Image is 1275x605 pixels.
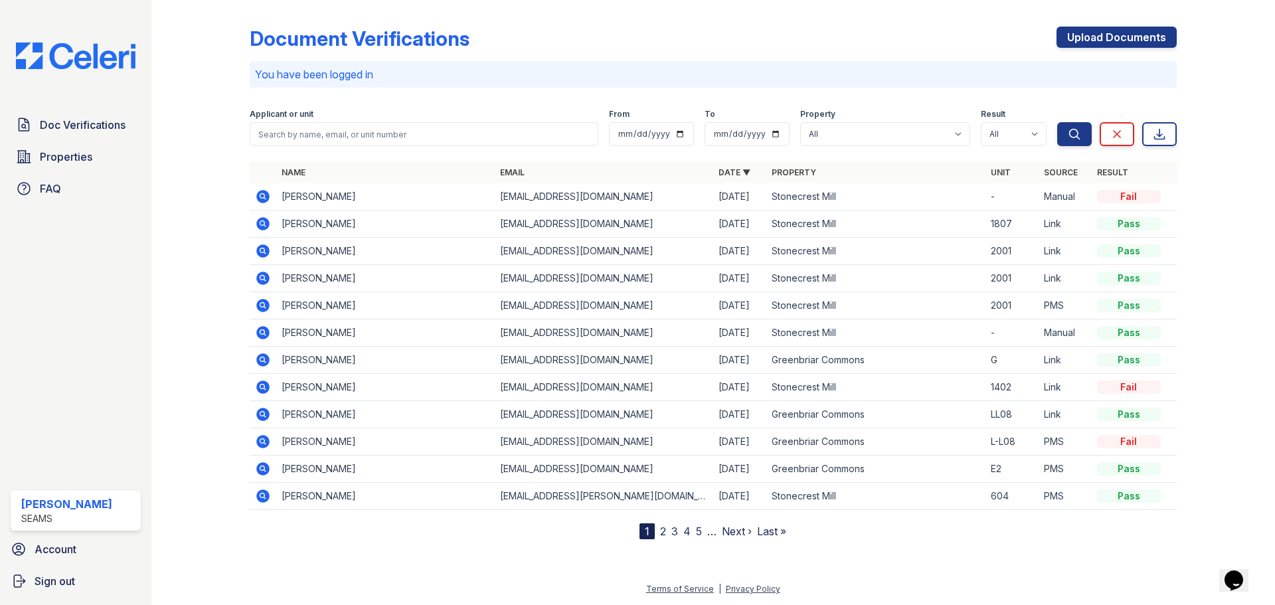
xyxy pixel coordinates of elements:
[646,584,714,594] a: Terms of Service
[276,428,495,456] td: [PERSON_NAME]
[713,292,766,319] td: [DATE]
[1097,353,1161,367] div: Pass
[985,265,1039,292] td: 2001
[11,175,141,202] a: FAQ
[276,265,495,292] td: [PERSON_NAME]
[1039,347,1092,374] td: Link
[722,525,752,538] a: Next ›
[1097,190,1161,203] div: Fail
[35,573,75,589] span: Sign out
[985,238,1039,265] td: 2001
[495,347,713,374] td: [EMAIL_ADDRESS][DOMAIN_NAME]
[985,456,1039,483] td: E2
[1219,552,1262,592] iframe: chat widget
[766,456,985,483] td: Greenbriar Commons
[660,525,666,538] a: 2
[1039,238,1092,265] td: Link
[1097,489,1161,503] div: Pass
[1097,299,1161,312] div: Pass
[766,483,985,510] td: Stonecrest Mill
[683,525,691,538] a: 4
[1097,381,1161,394] div: Fail
[985,401,1039,428] td: LL08
[991,167,1011,177] a: Unit
[766,401,985,428] td: Greenbriar Commons
[766,211,985,238] td: Stonecrest Mill
[1039,374,1092,401] td: Link
[705,109,715,120] label: To
[40,149,92,165] span: Properties
[1039,319,1092,347] td: Manual
[1097,272,1161,285] div: Pass
[276,456,495,483] td: [PERSON_NAME]
[757,525,786,538] a: Last »
[1039,265,1092,292] td: Link
[276,319,495,347] td: [PERSON_NAME]
[1039,183,1092,211] td: Manual
[500,167,525,177] a: Email
[713,347,766,374] td: [DATE]
[1097,217,1161,230] div: Pass
[495,265,713,292] td: [EMAIL_ADDRESS][DOMAIN_NAME]
[495,374,713,401] td: [EMAIL_ADDRESS][DOMAIN_NAME]
[21,496,112,512] div: [PERSON_NAME]
[713,483,766,510] td: [DATE]
[1097,462,1161,475] div: Pass
[1039,292,1092,319] td: PMS
[766,347,985,374] td: Greenbriar Commons
[800,109,835,120] label: Property
[713,265,766,292] td: [DATE]
[713,319,766,347] td: [DATE]
[713,456,766,483] td: [DATE]
[495,428,713,456] td: [EMAIL_ADDRESS][DOMAIN_NAME]
[719,584,721,594] div: |
[766,183,985,211] td: Stonecrest Mill
[1097,435,1161,448] div: Fail
[985,374,1039,401] td: 1402
[282,167,305,177] a: Name
[713,374,766,401] td: [DATE]
[250,122,598,146] input: Search by name, email, or unit number
[5,568,146,594] a: Sign out
[1044,167,1078,177] a: Source
[713,401,766,428] td: [DATE]
[671,525,678,538] a: 3
[495,183,713,211] td: [EMAIL_ADDRESS][DOMAIN_NAME]
[276,374,495,401] td: [PERSON_NAME]
[985,428,1039,456] td: L-L08
[276,483,495,510] td: [PERSON_NAME]
[1039,483,1092,510] td: PMS
[250,27,469,50] div: Document Verifications
[766,319,985,347] td: Stonecrest Mill
[255,66,1171,82] p: You have been logged in
[1097,167,1128,177] a: Result
[11,143,141,170] a: Properties
[495,238,713,265] td: [EMAIL_ADDRESS][DOMAIN_NAME]
[981,109,1005,120] label: Result
[495,211,713,238] td: [EMAIL_ADDRESS][DOMAIN_NAME]
[639,523,655,539] div: 1
[766,428,985,456] td: Greenbriar Commons
[495,292,713,319] td: [EMAIL_ADDRESS][DOMAIN_NAME]
[985,292,1039,319] td: 2001
[985,211,1039,238] td: 1807
[1039,211,1092,238] td: Link
[495,483,713,510] td: [EMAIL_ADDRESS][PERSON_NAME][DOMAIN_NAME]
[250,109,313,120] label: Applicant or unit
[495,319,713,347] td: [EMAIL_ADDRESS][DOMAIN_NAME]
[1097,408,1161,421] div: Pass
[766,265,985,292] td: Stonecrest Mill
[766,238,985,265] td: Stonecrest Mill
[495,456,713,483] td: [EMAIL_ADDRESS][DOMAIN_NAME]
[1097,326,1161,339] div: Pass
[707,523,717,539] span: …
[276,183,495,211] td: [PERSON_NAME]
[1039,428,1092,456] td: PMS
[40,117,126,133] span: Doc Verifications
[985,483,1039,510] td: 604
[1057,27,1177,48] a: Upload Documents
[985,183,1039,211] td: -
[276,238,495,265] td: [PERSON_NAME]
[40,181,61,197] span: FAQ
